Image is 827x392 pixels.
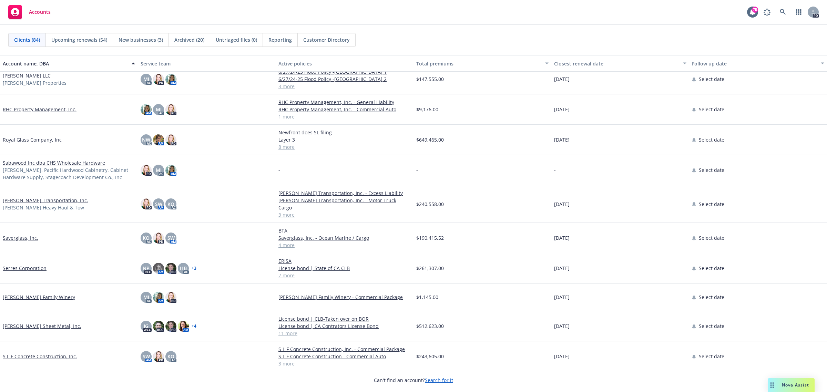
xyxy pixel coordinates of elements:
[165,74,176,85] img: photo
[768,378,776,392] div: Drag to move
[278,241,411,249] a: 4 more
[119,36,163,43] span: New businesses (3)
[153,351,164,362] img: photo
[178,321,189,332] img: photo
[278,60,411,67] div: Active policies
[554,166,556,174] span: -
[180,265,187,272] span: HB
[165,104,176,115] img: photo
[3,72,51,79] a: [PERSON_NAME] LLC
[416,293,438,301] span: $1,145.00
[699,234,724,241] span: Select date
[768,378,815,392] button: Nova Assist
[554,265,570,272] span: [DATE]
[144,322,149,330] span: JG
[278,129,411,136] a: Newfront does SL filing
[278,136,411,143] a: Layer 3
[278,99,411,106] a: RHC Property Management, Inc. - General Liability
[278,68,411,75] a: 6/27/24-25 Flood Policy -[GEOGRAPHIC_DATA] 1
[155,200,162,208] span: SW
[278,143,411,151] a: 8 more
[142,136,150,143] span: NW
[14,36,40,43] span: Clients (84)
[551,55,689,72] button: Closest renewal date
[29,9,51,15] span: Accounts
[278,113,411,120] a: 1 more
[416,234,444,241] span: $190,415.52
[278,106,411,113] a: RHC Property Management, Inc. - Commercial Auto
[138,55,276,72] button: Service team
[278,211,411,218] a: 3 more
[278,197,411,211] a: [PERSON_NAME] Transportation, Inc. - Motor Truck Cargo
[554,353,570,360] span: [DATE]
[3,234,38,241] a: Saverglass, Inc.
[554,75,570,83] span: [DATE]
[554,234,570,241] span: [DATE]
[699,136,724,143] span: Select date
[278,360,411,367] a: 3 more
[268,36,292,43] span: Reporting
[303,36,350,43] span: Customer Directory
[416,60,541,67] div: Total premiums
[699,353,724,360] span: Select date
[699,265,724,272] span: Select date
[167,234,175,241] span: SW
[699,322,724,330] span: Select date
[141,165,152,176] img: photo
[554,200,570,208] span: [DATE]
[416,106,438,113] span: $9,176.00
[165,292,176,303] img: photo
[153,134,164,145] img: photo
[760,5,774,19] a: Report a Bug
[3,159,105,166] a: Sabawood Inc dba CHS Wholesale Hardware
[416,265,444,272] span: $261,307.00
[143,265,150,272] span: NP
[278,166,280,174] span: -
[554,106,570,113] span: [DATE]
[141,60,273,67] div: Service team
[3,79,67,86] span: [PERSON_NAME] Properties
[153,233,164,244] img: photo
[278,189,411,197] a: [PERSON_NAME] Transportation, Inc. - Excess Liability
[278,353,411,360] a: S L F Concrete Construction - Commercial Auto
[554,60,679,67] div: Closest renewal date
[699,200,724,208] span: Select date
[699,75,724,83] span: Select date
[278,227,411,234] a: BTA
[416,353,444,360] span: $243,605.00
[776,5,790,19] a: Search
[3,353,77,360] a: S L F Concrete Construction, Inc.
[167,200,174,208] span: KO
[143,234,150,241] span: KO
[699,293,724,301] span: Select date
[689,55,827,72] button: Follow up date
[3,322,81,330] a: [PERSON_NAME] Sheet Metal, Inc.
[278,272,411,279] a: 7 more
[192,324,196,328] a: + 4
[554,136,570,143] span: [DATE]
[3,106,76,113] a: RHC Property Management, Inc.
[416,322,444,330] span: $512,623.00
[141,104,152,115] img: photo
[216,36,257,43] span: Untriaged files (0)
[143,75,149,83] span: MJ
[554,293,570,301] span: [DATE]
[165,321,176,332] img: photo
[692,60,817,67] div: Follow up date
[278,315,411,322] a: License bond | CLB-Taken over on BOR
[153,74,164,85] img: photo
[3,293,75,301] a: [PERSON_NAME] Family Winery
[3,166,135,181] span: [PERSON_NAME], Pacific Hardwood Cabinetry, Cabinet Hardware Supply, Stagecoach Development Co., Inc
[153,321,164,332] img: photo
[174,36,204,43] span: Archived (20)
[3,60,127,67] div: Account name, DBA
[554,322,570,330] span: [DATE]
[6,2,53,22] a: Accounts
[156,166,162,174] span: MJ
[3,136,62,143] a: Royal Glass Company, Inc
[192,266,196,270] a: + 3
[752,7,758,13] div: 75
